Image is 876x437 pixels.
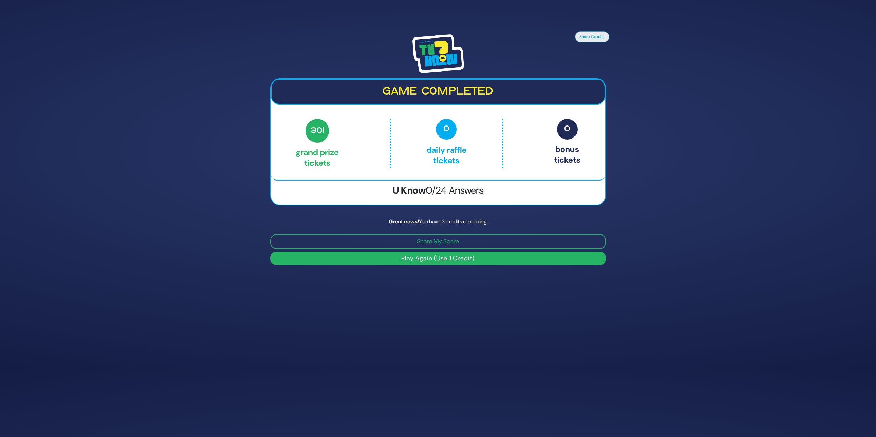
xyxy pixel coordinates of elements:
span: 0 [436,119,457,140]
strong: Great news! [389,218,419,225]
button: Play Again (Use 1 Credit) [270,252,606,265]
h2: Game completed [277,85,599,98]
img: Tournament Logo [412,34,464,73]
div: You have 3 credits remaining. [270,218,606,226]
p: Bonus tickets [554,119,580,168]
p: Daily Raffle tickets [405,119,487,166]
button: Share My Score [270,234,606,249]
p: Grand Prize tickets [296,119,339,168]
span: 0/24 Answers [426,184,484,197]
span: 301 [306,119,329,143]
h3: U Know [271,185,605,196]
span: 0 [557,119,578,140]
button: Share Credits [575,31,609,42]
